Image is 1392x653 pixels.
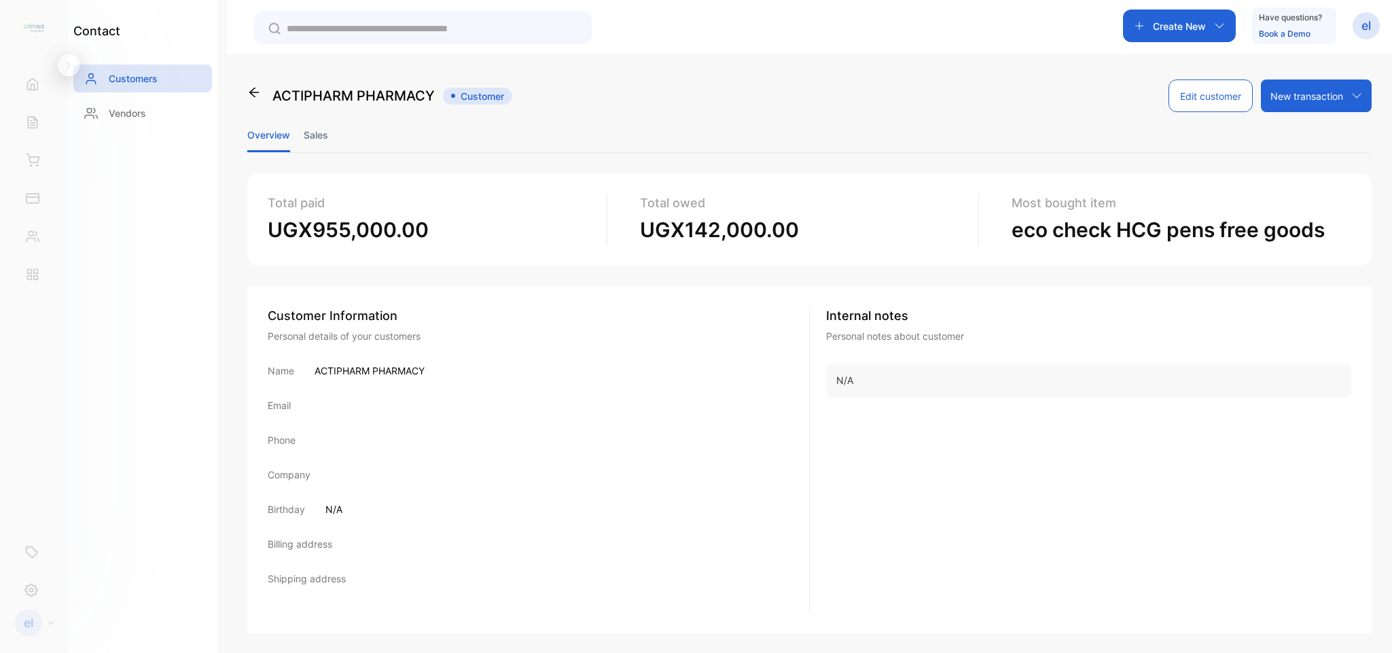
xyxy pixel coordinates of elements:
p: Customers [109,71,158,86]
h1: contact [73,22,120,40]
p: Email [268,398,291,412]
span: Customer [443,88,512,105]
p: ACTIPHARM PHARMACY [272,86,435,106]
p: N/A [325,502,342,516]
p: Have questions? [1259,11,1322,24]
div: Personal details of your customers [268,329,809,343]
p: Personal notes about customer [826,329,1352,343]
p: Total paid [268,194,596,212]
p: eco check HCG pens free goods [1012,215,1340,245]
p: Phone [268,433,296,447]
li: Overview [247,118,290,152]
p: N/A [836,374,1342,387]
p: Internal notes [826,306,1352,325]
p: Most bought item [1012,194,1340,212]
a: Vendors [73,99,212,127]
p: New transaction [1270,89,1343,103]
button: Edit customer [1168,80,1253,112]
span: UGX955,000.00 [268,217,429,242]
a: Customers [73,65,212,92]
p: Name [268,364,294,378]
p: ACTIPHARM PHARMACY [315,364,425,378]
p: Total owed [640,194,968,212]
p: Vendors [109,106,146,120]
p: Create New [1153,19,1206,33]
p: el [24,614,33,632]
a: Book a Demo [1259,29,1310,39]
button: Create New [1123,10,1236,42]
li: Sales [304,118,328,152]
div: Customer Information [268,306,809,325]
iframe: LiveChat chat widget [1335,596,1392,653]
p: Company [268,467,310,482]
p: Birthday [268,502,305,516]
span: UGX142,000.00 [640,217,799,242]
p: Shipping address [268,571,346,586]
p: Billing address [268,537,332,551]
button: el [1353,10,1380,42]
p: el [1361,17,1371,35]
img: logo [24,18,44,38]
